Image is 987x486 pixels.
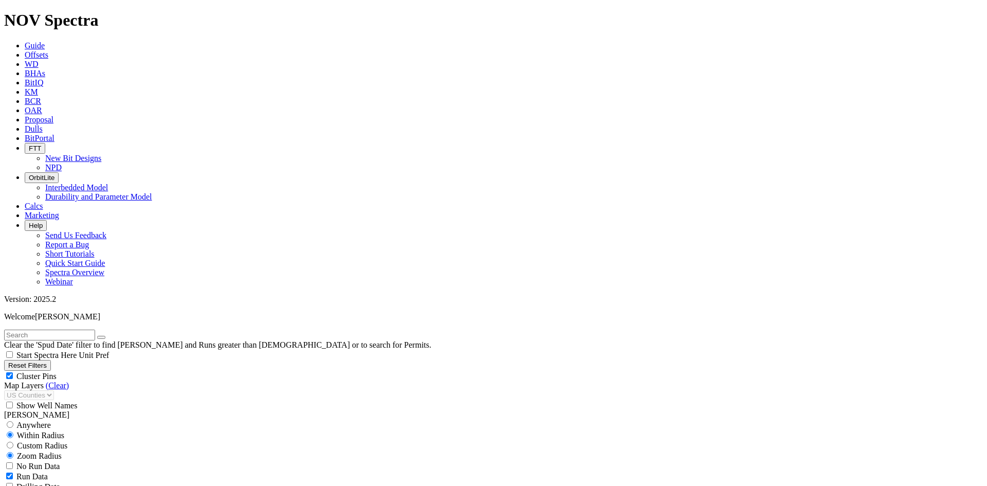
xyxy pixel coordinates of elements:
[4,410,983,420] div: [PERSON_NAME]
[4,340,431,349] span: Clear the 'Spud Date' filter to find [PERSON_NAME] and Runs greater than [DEMOGRAPHIC_DATA] or to...
[4,330,95,340] input: Search
[25,106,42,115] a: OAR
[17,452,62,460] span: Zoom Radius
[17,441,67,450] span: Custom Radius
[79,351,109,359] span: Unit Pref
[45,259,105,267] a: Quick Start Guide
[25,211,59,220] a: Marketing
[25,50,48,59] a: Offsets
[25,172,59,183] button: OrbitLite
[29,174,54,182] span: OrbitLite
[25,60,39,68] a: WD
[16,351,77,359] span: Start Spectra Here
[4,381,44,390] span: Map Layers
[25,41,45,50] a: Guide
[45,268,104,277] a: Spectra Overview
[16,462,60,471] span: No Run Data
[25,202,43,210] a: Calcs
[29,222,43,229] span: Help
[45,192,152,201] a: Durability and Parameter Model
[45,231,106,240] a: Send Us Feedback
[45,154,101,163] a: New Bit Designs
[45,163,62,172] a: NPD
[25,78,43,87] a: BitIQ
[45,183,108,192] a: Interbedded Model
[17,431,64,440] span: Within Radius
[45,240,89,249] a: Report a Bug
[29,145,41,152] span: FTT
[6,351,13,358] input: Start Spectra Here
[16,372,57,381] span: Cluster Pins
[25,87,38,96] a: KM
[25,115,53,124] a: Proposal
[25,143,45,154] button: FTT
[25,97,41,105] a: BCR
[46,381,69,390] a: (Clear)
[25,69,45,78] a: BHAs
[4,11,983,30] h1: NOV Spectra
[4,295,983,304] div: Version: 2025.2
[25,134,54,142] a: BitPortal
[16,421,51,429] span: Anywhere
[4,312,983,321] p: Welcome
[35,312,100,321] span: [PERSON_NAME]
[25,124,43,133] a: Dulls
[16,401,77,410] span: Show Well Names
[45,277,73,286] a: Webinar
[16,472,48,481] span: Run Data
[4,360,51,371] button: Reset Filters
[45,249,95,258] a: Short Tutorials
[25,220,47,231] button: Help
